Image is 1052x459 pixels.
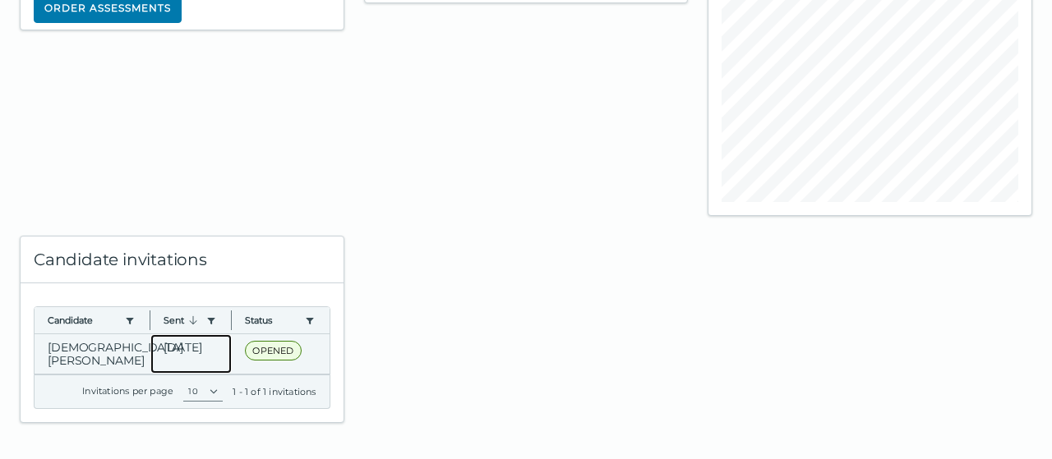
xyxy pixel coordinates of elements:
clr-dg-cell: [DATE] [150,334,232,374]
clr-dg-cell: [DEMOGRAPHIC_DATA][PERSON_NAME] [35,334,150,374]
div: Candidate invitations [21,236,344,283]
button: Status [245,314,298,327]
span: OPENED [245,341,301,360]
div: 1 - 1 of 1 invitations [233,385,316,398]
label: Invitations per page [82,385,173,397]
button: Column resize handle [145,302,155,337]
button: Column resize handle [226,302,237,337]
button: Sent [164,314,200,327]
button: Candidate [48,314,118,327]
